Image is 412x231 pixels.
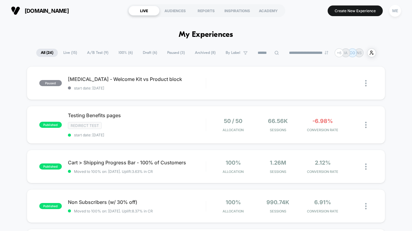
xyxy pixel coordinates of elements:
[223,209,244,213] span: Allocation
[74,169,153,174] span: Moved to 100% on: [DATE] . Uplift: 3.63% in CR
[224,118,242,124] span: 50 / 50
[302,209,343,213] span: CONVERSION RATE
[68,112,206,118] span: Testing Benefits pages
[9,6,71,16] button: [DOMAIN_NAME]
[222,6,253,16] div: INSPIRATIONS
[25,8,69,14] span: [DOMAIN_NAME]
[365,163,367,170] img: close
[39,203,62,209] span: published
[257,209,299,213] span: Sessions
[344,51,347,55] p: IA
[257,128,299,132] span: Sessions
[365,80,367,86] img: close
[36,49,58,57] span: All ( 24 )
[314,199,331,205] span: 6.91%
[389,5,401,17] div: ME
[68,76,206,82] span: [MEDICAL_DATA] - Welcome Kit vs Product block
[365,122,367,128] img: close
[68,199,206,205] span: Non Subscribers (w/ 30% off)
[83,49,113,57] span: A/B Test ( 9 )
[11,6,20,15] img: Visually logo
[226,51,240,55] span: By Label
[253,6,284,16] div: ACADEMY
[226,159,241,166] span: 100%
[163,49,189,57] span: Paused ( 3 )
[268,118,288,124] span: 66.56k
[315,159,331,166] span: 2.12%
[191,6,222,16] div: REPORTS
[257,170,299,174] span: Sessions
[302,128,343,132] span: CONVERSION RATE
[226,199,241,205] span: 100%
[312,118,333,124] span: -6.98%
[325,51,328,54] img: end
[328,5,383,16] button: Create New Experience
[350,51,355,55] p: CO
[59,49,82,57] span: Live ( 15 )
[270,159,286,166] span: 1.26M
[114,49,137,57] span: 100% ( 6 )
[223,128,244,132] span: Allocation
[223,170,244,174] span: Allocation
[302,170,343,174] span: CONVERSION RATE
[387,5,403,17] button: ME
[266,199,289,205] span: 990.74k
[190,49,220,57] span: Archived ( 8 )
[39,122,62,128] span: published
[68,133,206,137] span: start date: [DATE]
[39,163,62,170] span: published
[160,6,191,16] div: AUDIENCES
[179,30,233,39] h1: My Experiences
[74,209,153,213] span: Moved to 100% on: [DATE] . Uplift: 8.37% in CR
[365,203,367,209] img: close
[68,159,206,166] span: Cart > Shipping Progress Bar - 100% of Customers
[68,122,102,129] span: Redirect Test
[335,48,343,57] div: + 6
[129,6,160,16] div: LIVE
[357,51,362,55] p: NS
[68,86,206,90] span: start date: [DATE]
[138,49,162,57] span: Draft ( 6 )
[39,80,62,86] span: paused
